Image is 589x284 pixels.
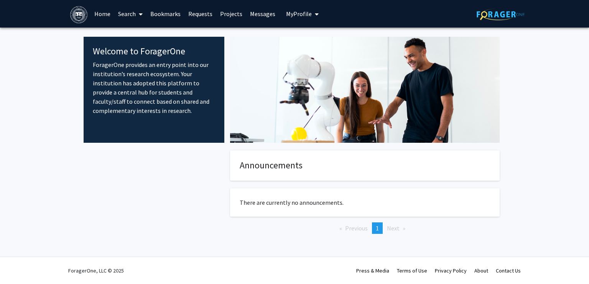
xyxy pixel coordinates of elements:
a: Terms of Use [397,267,427,274]
a: Home [90,0,114,27]
p: There are currently no announcements. [240,198,490,207]
span: Previous [345,224,368,232]
a: Privacy Policy [435,267,467,274]
img: Brandeis University Logo [70,6,87,23]
span: Next [387,224,400,232]
span: 1 [376,224,379,232]
a: Projects [216,0,246,27]
img: Cover Image [230,37,500,143]
span: My Profile [286,10,312,18]
iframe: Chat [6,250,33,278]
a: Messages [246,0,279,27]
p: ForagerOne provides an entry point into our institution’s research ecosystem. Your institution ha... [93,60,215,115]
a: About [474,267,488,274]
ul: Pagination [230,222,500,234]
a: Contact Us [496,267,521,274]
div: ForagerOne, LLC © 2025 [68,257,124,284]
h4: Welcome to ForagerOne [93,46,215,57]
a: Search [114,0,146,27]
a: Bookmarks [146,0,184,27]
img: ForagerOne Logo [477,8,525,20]
a: Requests [184,0,216,27]
a: Press & Media [356,267,389,274]
h4: Announcements [240,160,490,171]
